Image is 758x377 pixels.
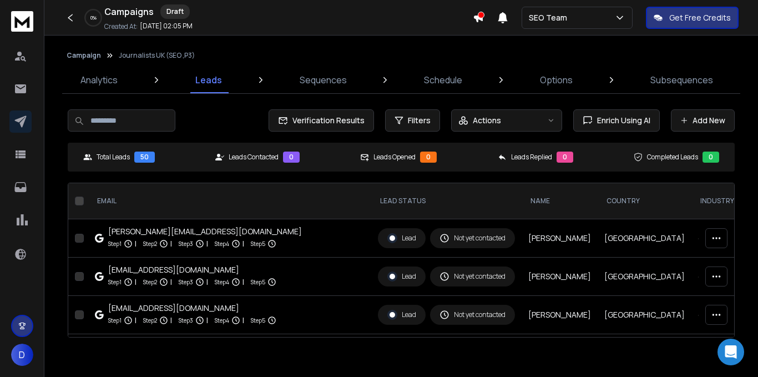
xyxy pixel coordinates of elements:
div: Lead [387,310,416,320]
p: Sequences [300,73,347,87]
p: Leads Replied [511,153,552,162]
button: Verification Results [269,109,374,132]
p: | [135,315,137,326]
p: Analytics [80,73,118,87]
div: 0 [557,152,573,163]
h1: Campaigns [104,5,154,18]
div: [PERSON_NAME][EMAIL_ADDRESS][DOMAIN_NAME] [108,226,302,237]
td: [GEOGRAPHIC_DATA] [598,334,691,373]
p: Leads [195,73,222,87]
p: | [242,238,244,249]
p: Step 4 [215,315,229,326]
p: Actions [473,115,501,126]
td: [GEOGRAPHIC_DATA] [598,219,691,258]
p: [DATE] 02:05 PM [140,22,193,31]
p: Step 5 [251,238,265,249]
a: Schedule [417,67,469,93]
p: Step 3 [179,277,193,288]
p: | [206,238,208,249]
p: Step 2 [143,238,157,249]
div: 0 [283,152,300,163]
td: [PERSON_NAME] [522,296,598,334]
a: Analytics [74,67,124,93]
div: Draft [160,4,190,19]
p: Leads Contacted [229,153,279,162]
p: Journalists UK (SEO ,P3) [119,51,195,60]
div: [EMAIL_ADDRESS][DOMAIN_NAME] [108,264,276,275]
button: Get Free Credits [646,7,739,29]
p: | [170,277,172,288]
p: Step 3 [179,315,193,326]
p: Step 5 [251,277,265,288]
button: Campaign [67,51,101,60]
p: Created At: [104,22,138,31]
span: Verification Results [288,115,365,126]
td: [PERSON_NAME] [522,258,598,296]
button: D [11,344,33,366]
div: [EMAIL_ADDRESS][DOMAIN_NAME] [108,303,276,314]
p: | [135,277,137,288]
div: 0 [703,152,719,163]
p: | [206,315,208,326]
p: Step 4 [215,238,229,249]
div: Open Intercom Messenger [717,339,744,365]
p: Get Free Credits [669,12,731,23]
button: Add New [671,109,735,132]
th: Country [598,183,691,219]
p: | [170,315,172,326]
div: Not yet contacted [439,310,506,320]
p: Total Leads [97,153,130,162]
p: 0 % [90,14,97,21]
p: Step 1 [108,277,122,288]
button: Enrich Using AI [573,109,660,132]
p: Step 1 [108,238,122,249]
p: | [242,315,244,326]
p: Step 2 [143,277,157,288]
div: 0 [420,152,437,163]
a: Options [533,67,579,93]
p: Step 5 [251,315,265,326]
p: | [170,238,172,249]
p: Leads Opened [373,153,416,162]
p: Subsequences [650,73,713,87]
span: Enrich Using AI [593,115,650,126]
p: SEO Team [529,12,572,23]
img: logo [11,11,33,32]
p: | [135,238,137,249]
p: Step 4 [215,277,229,288]
a: Sequences [293,67,353,93]
td: [GEOGRAPHIC_DATA] [598,258,691,296]
th: EMAIL [88,183,371,219]
td: [PERSON_NAME] [522,334,598,373]
p: Schedule [424,73,462,87]
div: Not yet contacted [439,272,506,282]
span: Filters [408,115,431,126]
td: [PERSON_NAME] [522,219,598,258]
th: LEAD STATUS [371,183,522,219]
p: Options [540,73,573,87]
td: [GEOGRAPHIC_DATA] [598,296,691,334]
p: Step 2 [143,315,157,326]
p: Step 3 [179,238,193,249]
a: Leads [189,67,229,93]
div: Lead [387,233,416,243]
p: | [242,277,244,288]
a: Subsequences [644,67,720,93]
th: NAME [522,183,598,219]
div: 50 [134,152,155,163]
p: | [206,277,208,288]
div: Not yet contacted [439,233,506,243]
p: Step 1 [108,315,122,326]
div: Lead [387,272,416,282]
p: Completed Leads [647,153,698,162]
button: Filters [385,109,440,132]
